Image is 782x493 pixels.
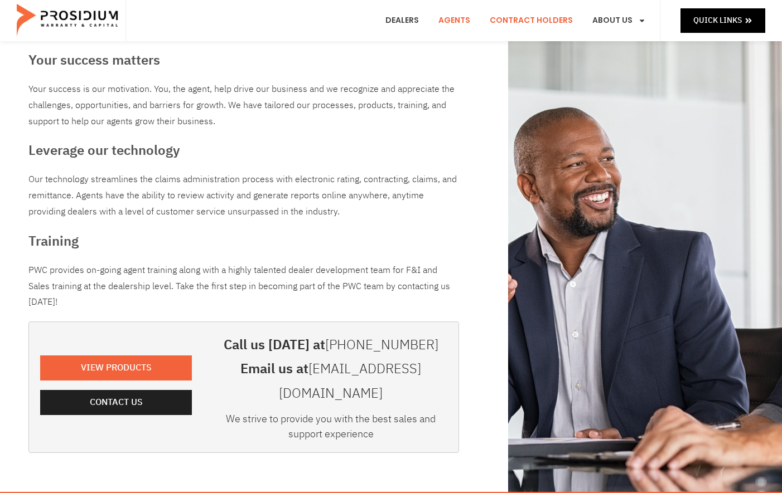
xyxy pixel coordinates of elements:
[214,357,447,405] h3: Email us at
[40,390,192,415] a: Contact Us
[28,262,459,310] div: PWC provides on-going agent training along with a highly talented dealer development team for F&I...
[28,172,459,219] div: Our technology streamlines the claims administration process with electronic rating, contracting,...
[40,355,192,380] a: View Products
[28,81,459,129] div: Your success is our motivation. You, the agent, help drive our business and we recognize and appr...
[214,411,447,447] div: We strive to provide you with the best sales and support experience
[325,335,438,355] a: [PHONE_NUMBER]
[680,8,765,32] a: Quick Links
[693,13,742,27] span: Quick Links
[81,360,152,376] span: View Products
[279,359,421,403] a: [EMAIL_ADDRESS][DOMAIN_NAME]
[90,394,143,411] span: Contact Us
[28,231,459,251] h3: Training
[28,50,459,70] h3: Your success matters
[28,140,459,160] h3: Leverage our technology
[214,333,447,357] h3: Call us [DATE] at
